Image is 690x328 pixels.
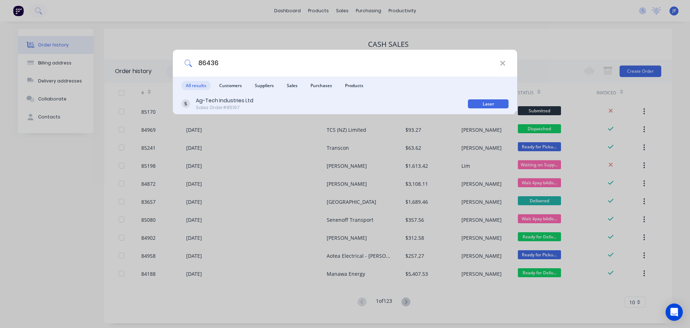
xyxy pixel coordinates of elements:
[666,304,683,321] div: Open Intercom Messenger
[250,81,278,90] span: Suppliers
[215,81,246,90] span: Customers
[306,81,336,90] span: Purchases
[468,99,509,108] div: Laser
[196,97,253,104] div: Ag-Tech Industries Ltd
[196,104,253,111] div: Sales Order #85197
[192,50,500,77] input: Start typing a customer or supplier name to create a new order...
[282,81,302,90] span: Sales
[341,81,368,90] span: Products
[181,81,211,90] span: All results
